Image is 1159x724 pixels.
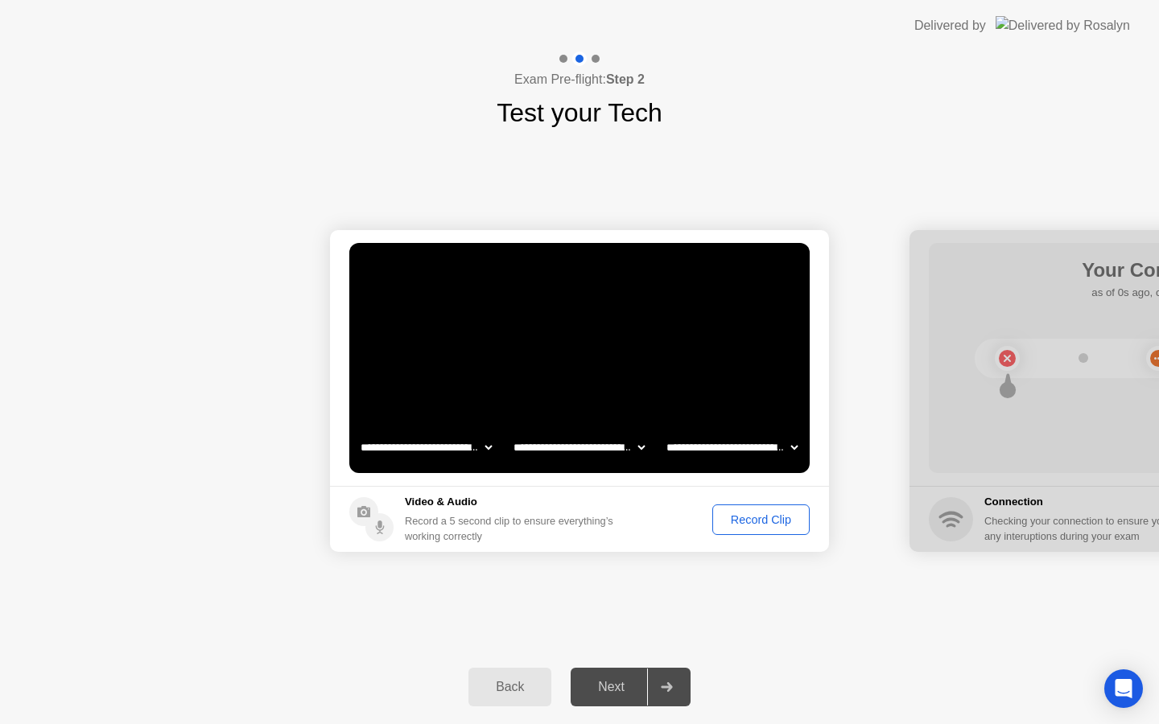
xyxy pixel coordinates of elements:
[468,668,551,706] button: Back
[514,70,645,89] h4: Exam Pre-flight:
[405,494,620,510] h5: Video & Audio
[996,16,1130,35] img: Delivered by Rosalyn
[357,431,495,463] select: Available cameras
[663,431,801,463] select: Available microphones
[571,668,691,706] button: Next
[1104,669,1143,708] div: Open Intercom Messenger
[497,93,662,132] h1: Test your Tech
[718,513,804,526] div: Record Clip
[405,513,620,544] div: Record a 5 second clip to ensure everything’s working correctly
[712,504,810,535] button: Record Clip
[914,16,986,35] div: Delivered by
[606,72,645,86] b: Step 2
[510,431,648,463] select: Available speakers
[575,680,647,694] div: Next
[473,680,547,694] div: Back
